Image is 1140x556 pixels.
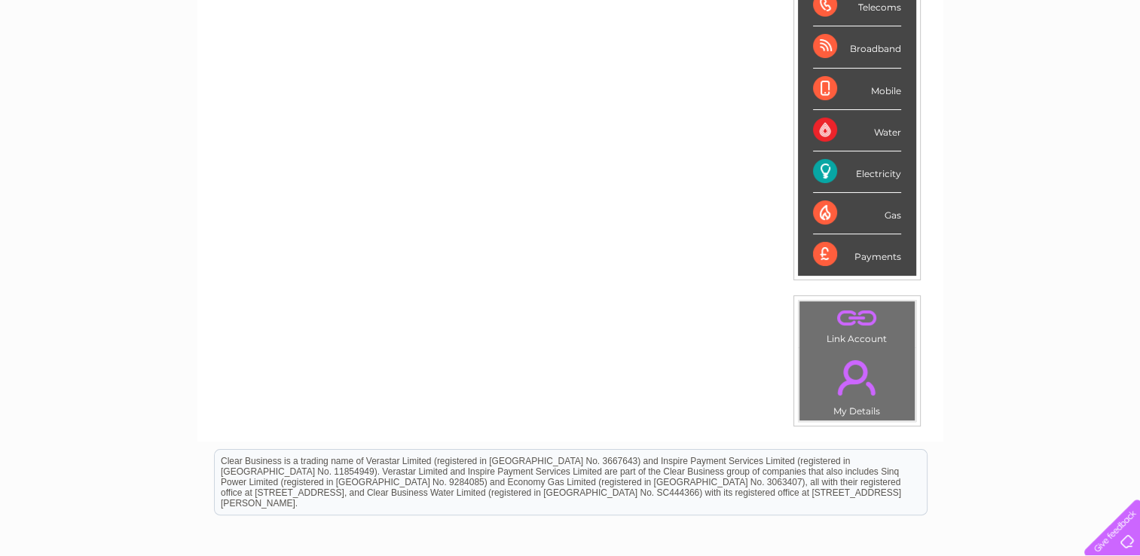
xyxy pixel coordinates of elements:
[813,110,901,151] div: Water
[1009,64,1031,75] a: Blog
[1040,64,1077,75] a: Contact
[813,151,901,193] div: Electricity
[813,193,901,234] div: Gas
[912,64,946,75] a: Energy
[803,305,911,331] a: .
[875,64,903,75] a: Water
[856,8,960,26] a: 0333 014 3131
[1090,64,1126,75] a: Log out
[799,301,915,348] td: Link Account
[813,69,901,110] div: Mobile
[955,64,1000,75] a: Telecoms
[813,26,901,68] div: Broadband
[799,347,915,421] td: My Details
[803,351,911,404] a: .
[215,8,927,73] div: Clear Business is a trading name of Verastar Limited (registered in [GEOGRAPHIC_DATA] No. 3667643...
[40,39,117,85] img: logo.png
[813,234,901,275] div: Payments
